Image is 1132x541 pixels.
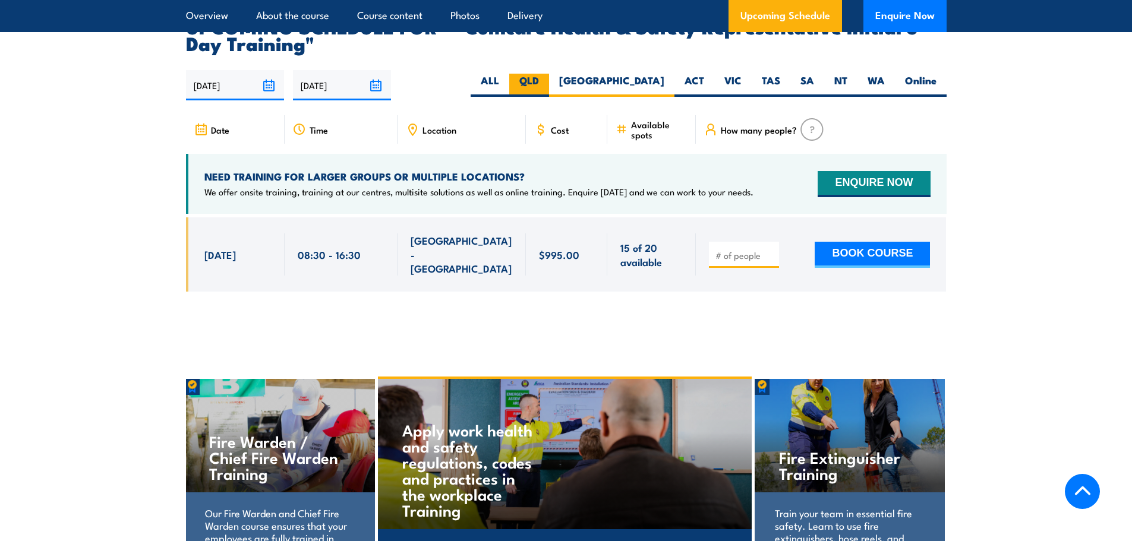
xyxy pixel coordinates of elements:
[310,125,328,135] span: Time
[815,242,930,268] button: BOOK COURSE
[620,241,683,268] span: 15 of 20 available
[211,125,229,135] span: Date
[298,248,361,261] span: 08:30 - 16:30
[293,70,391,100] input: To date
[186,18,947,51] h2: UPCOMING SCHEDULE FOR - "Comcare Health & Safety Representative Initial 5 Day Training"
[509,74,549,97] label: QLD
[204,186,753,198] p: We offer onsite training, training at our centres, multisite solutions as well as online training...
[402,422,542,518] h4: Apply work health and safety regulations, codes and practices in the workplace Training
[549,74,674,97] label: [GEOGRAPHIC_DATA]
[779,449,920,481] h4: Fire Extinguisher Training
[674,74,714,97] label: ACT
[714,74,752,97] label: VIC
[824,74,857,97] label: NT
[895,74,947,97] label: Online
[551,125,569,135] span: Cost
[186,70,284,100] input: From date
[411,233,513,275] span: [GEOGRAPHIC_DATA] - [GEOGRAPHIC_DATA]
[790,74,824,97] label: SA
[818,171,930,197] button: ENQUIRE NOW
[631,119,688,140] span: Available spots
[752,74,790,97] label: TAS
[539,248,579,261] span: $995.00
[204,248,236,261] span: [DATE]
[721,125,797,135] span: How many people?
[715,249,775,261] input: # of people
[422,125,456,135] span: Location
[209,433,350,481] h4: Fire Warden / Chief Fire Warden Training
[471,74,509,97] label: ALL
[857,74,895,97] label: WA
[204,170,753,183] h4: NEED TRAINING FOR LARGER GROUPS OR MULTIPLE LOCATIONS?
